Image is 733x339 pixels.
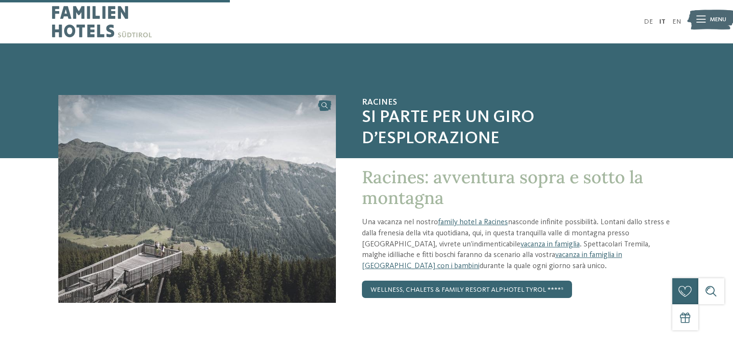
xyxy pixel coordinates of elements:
[362,108,675,149] span: Si parte per un giro d’esplorazione
[710,15,726,24] span: Menu
[362,166,643,209] span: Racines: avventura sopra e sotto la montagna
[362,217,675,272] p: Una vacanza nel nostro nasconde infinite possibilità. Lontani dallo stress e dalla frenesia della...
[362,281,572,298] a: Wellness, Chalets & Family Resort Alphotel Tyrol ****ˢ
[659,18,666,25] a: IT
[520,241,580,248] a: vacanza in famiglia
[58,95,336,303] img: Family hotel a Racines. La vostra base.
[362,97,675,108] span: Racines
[672,18,681,25] a: EN
[438,218,508,226] a: family hotel a Racines
[644,18,653,25] a: DE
